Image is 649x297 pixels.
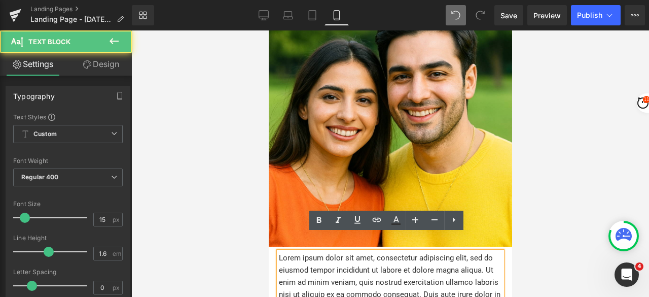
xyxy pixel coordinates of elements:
b: Custom [33,130,57,139]
a: Laptop [276,5,300,25]
a: Mobile [324,5,349,25]
span: px [113,216,121,223]
span: Preview [533,10,561,21]
div: Letter Spacing [13,269,123,276]
a: Landing Pages [30,5,132,13]
a: Desktop [251,5,276,25]
a: New Library [132,5,154,25]
span: Text Block [28,38,70,46]
div: Font Size [13,201,123,208]
span: 4 [635,262,643,271]
div: Text Styles [13,113,123,121]
iframe: Intercom live chat [615,262,639,287]
div: Typography [13,86,55,101]
div: Line Height [13,235,123,242]
button: More [625,5,645,25]
span: em [113,250,121,257]
a: Tablet [300,5,324,25]
b: Regular 400 [21,173,59,181]
button: Undo [446,5,466,25]
span: Landing Page - [DATE] 11:10:13 [30,15,113,23]
button: Redo [470,5,490,25]
div: Font Weight [13,157,123,164]
a: Preview [527,5,567,25]
button: Publish [571,5,621,25]
span: Save [500,10,517,21]
span: px [113,284,121,291]
span: Publish [577,11,602,19]
a: Design [68,53,134,76]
